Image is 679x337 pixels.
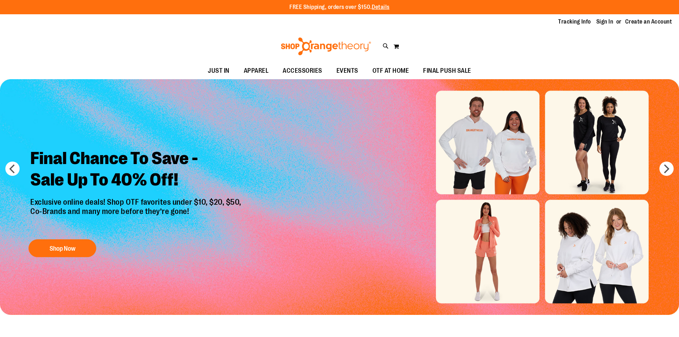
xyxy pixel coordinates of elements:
span: FINAL PUSH SALE [423,63,471,79]
span: EVENTS [336,63,358,79]
p: FREE Shipping, orders over $150. [289,3,390,11]
a: FINAL PUSH SALE [416,63,478,79]
a: Final Chance To Save -Sale Up To 40% Off! Exclusive online deals! Shop OTF favorites under $10, $... [25,142,248,261]
button: prev [5,162,20,176]
a: Tracking Info [558,18,591,26]
button: next [659,162,674,176]
p: Exclusive online deals! Shop OTF favorites under $10, $20, $50, Co-Brands and many more before th... [25,198,248,233]
a: EVENTS [329,63,365,79]
a: OTF AT HOME [365,63,416,79]
a: ACCESSORIES [276,63,329,79]
span: ACCESSORIES [283,63,322,79]
a: JUST IN [201,63,237,79]
span: APPAREL [244,63,269,79]
span: JUST IN [208,63,230,79]
button: Shop Now [29,239,96,257]
a: Details [372,4,390,10]
a: APPAREL [237,63,276,79]
img: Shop Orangetheory [280,37,372,55]
span: OTF AT HOME [372,63,409,79]
a: Create an Account [625,18,672,26]
h2: Final Chance To Save - Sale Up To 40% Off! [25,142,248,198]
a: Sign In [596,18,613,26]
